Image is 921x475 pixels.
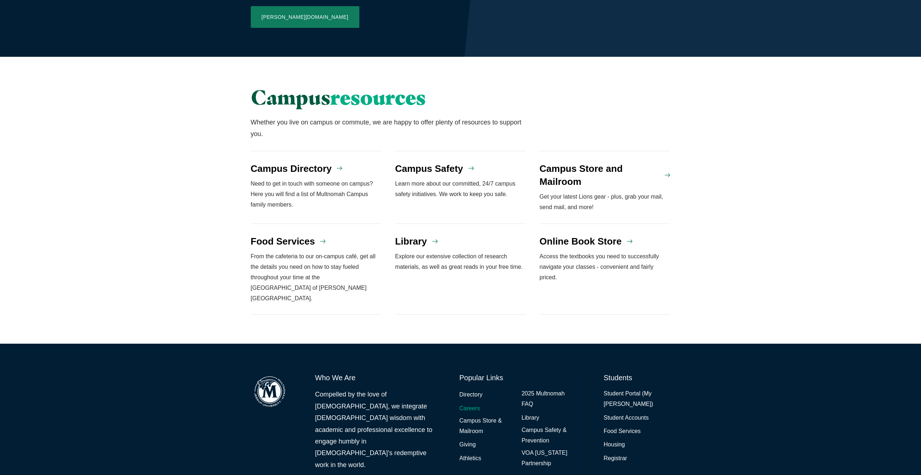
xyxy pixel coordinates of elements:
p: Explore our extensive collection of research materials, as well as great reads in your free time. [395,251,526,272]
p: Learn more about our committed, 24/7 campus safety initiatives. We work to keep you safe. [395,179,526,200]
a: Directory [459,390,482,400]
span: Whether you live on campus or commute, we are happy to offer plenty of resources to support you. [251,119,521,137]
a: Library [521,413,539,423]
p: Get your latest Lions gear - plus, grab your mail, send mail, and more! [540,192,671,213]
h4: Campus Store and Mailroom [540,162,660,188]
p: Compelled by the love of [DEMOGRAPHIC_DATA], we integrate [DEMOGRAPHIC_DATA] wisdom with academic... [315,389,433,471]
h4: Campus Directory [251,162,332,175]
a: Student Accounts [604,413,649,423]
a: 2025 Multnomah FAQ [521,389,577,410]
h6: Students [604,373,670,383]
a: Housing [604,440,625,450]
h4: Food Services [251,235,315,248]
a: Campus Store and Mailroom Get your latest Lions gear - plus, grab your mail, send mail, and more! [540,151,671,224]
a: Campus Safety Learn more about our committed, 24/7 campus safety initiatives. We work to keep you... [395,151,526,224]
h6: Popular Links [459,373,577,383]
a: Athletics [459,453,481,464]
h4: Campus Safety [395,162,463,175]
a: Library Explore our extensive collection of research materials, as well as great reads in your fr... [395,224,526,315]
a: Registrar [604,453,627,464]
a: Campus Safety & Prevention [521,425,577,446]
p: Access the textbooks you need to successfully navigate your classes - convenient and fairly priced. [540,251,671,283]
a: [PERSON_NAME][DOMAIN_NAME] [251,6,359,28]
a: VOA [US_STATE] Partnership [521,448,577,469]
img: Multnomah Campus of Jessup University logo [251,373,289,411]
span: resources [330,85,426,110]
a: Food Services [604,426,641,437]
h2: Campus [251,86,526,109]
h6: Who We Are [315,373,433,383]
p: Need to get in touch with someone on campus? Here you will find a list of Multnomah Campus family... [251,179,382,210]
h4: Online Book Store [540,235,622,248]
a: Careers [459,403,480,414]
a: Online Book Store Access the textbooks you need to successfully navigate your classes - convenien... [540,224,671,315]
a: Food Services From the cafeteria to our on-campus café, get all the details you need on how to st... [251,224,382,315]
a: Student Portal (My [PERSON_NAME]) [604,389,670,410]
a: Giving [459,440,476,450]
h4: Library [395,235,427,248]
a: Campus Store & Mailroom [459,416,515,437]
p: From the cafeteria to our on-campus café, get all the details you need on how to stay fueled thro... [251,251,382,304]
a: Campus Directory Need to get in touch with someone on campus? Here you will find a list of Multno... [251,151,382,224]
